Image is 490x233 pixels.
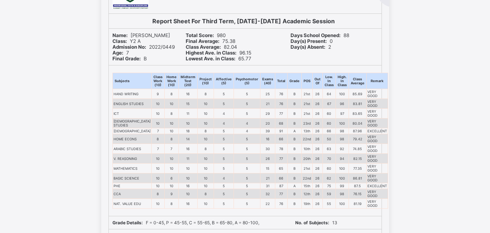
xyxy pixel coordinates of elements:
td: 14 [178,134,197,144]
td: 5 [214,89,234,99]
td: 5 [234,189,260,199]
td: 10 [178,164,197,173]
th: Out Of [312,73,322,89]
td: 5 [214,144,234,154]
td: ARABIC STUDIES [112,144,151,154]
td: 21 [260,173,275,183]
td: PHE [112,183,151,189]
b: Day(s) Present: [291,38,327,44]
td: 8 [197,189,214,199]
td: 82.15 [349,154,366,164]
b: Total Score: [186,32,214,38]
td: 7 [151,144,164,154]
th: Home Work (10) [164,73,178,89]
td: 21st [301,89,312,99]
td: 86.81 [349,173,366,183]
td: 10 [151,164,164,173]
td: 26 [312,134,322,144]
td: 5 [214,183,234,189]
td: 10 [197,118,214,128]
b: Grade Details: [112,220,143,225]
td: 67 [322,99,335,109]
td: 91 [275,128,287,134]
td: 5 [214,99,234,109]
td: EXCELLENT [366,183,388,189]
td: 20th [301,154,312,164]
td: 5 [234,199,260,209]
td: 10 [178,173,197,183]
td: B [287,109,301,118]
td: 55 [322,199,335,209]
td: 12th [301,189,312,199]
td: VERY GOOD [366,134,388,144]
td: 76 [275,199,287,209]
td: 10 [151,118,164,128]
td: VERY GOOD [366,199,388,209]
td: 97 [335,109,349,118]
td: 26 [260,154,275,164]
td: 87.96 [349,128,366,134]
td: 18 [178,128,197,134]
b: Highest Ave. in Class: [186,50,236,56]
td: NAT. VALUE EDU [112,199,151,209]
td: 10 [151,199,164,209]
td: EXCELLENT [366,128,388,134]
span: 2 [291,44,331,50]
td: 10 [164,99,178,109]
td: 10 [151,154,164,164]
span: 65.77 [186,56,251,61]
td: B [287,164,301,173]
td: 8 [151,189,164,199]
th: POS [301,73,312,89]
td: 10 [151,109,164,118]
b: Name: [112,32,128,38]
td: 19th [301,199,312,209]
td: 8 [197,89,214,99]
td: VERY GOOD [366,164,388,173]
td: 65 [275,164,287,173]
th: Project (10) [197,73,214,89]
td: 5 [234,154,260,164]
td: 26 [312,118,322,128]
td: A [287,183,301,189]
td: 5 [214,134,234,144]
td: 32 [260,189,275,199]
td: 30 [260,144,275,154]
td: B [287,199,301,209]
span: F = 0-45, P = 45-55, C = 55-65, B = 65-80, A = 80-100, [112,220,259,225]
td: B [287,89,301,99]
th: High. In Class [335,73,349,89]
td: 10 [197,99,214,109]
td: CCA [112,189,151,199]
td: V. REASONING [112,154,151,164]
td: 59 [322,189,335,199]
td: [DEMOGRAPHIC_DATA] [112,128,151,134]
td: 21st [301,99,312,109]
td: 16 [178,183,197,189]
span: 2022/0449 [112,44,175,50]
b: Day(s) Absent: [291,44,325,50]
td: 10 [197,199,214,209]
td: B [287,154,301,164]
td: 66 [275,173,287,183]
td: 20 [260,118,275,128]
td: 9 [164,189,178,199]
td: B [287,144,301,154]
td: 96 [335,99,349,109]
span: 88 [291,32,349,38]
td: 4 [214,173,234,183]
td: 11 [178,154,197,164]
td: 98 [335,128,349,134]
td: VERY GOOD [366,173,388,183]
td: 5 [214,189,234,199]
td: 15 [260,164,275,173]
td: [DEMOGRAPHIC_DATA] STUDIES [112,118,151,128]
td: 26 [312,199,322,209]
td: VERY GOOD [366,189,388,199]
td: VERY GOOD [366,89,388,99]
span: 980 [186,32,226,38]
span: 96.15 [186,50,251,56]
td: 26 [312,173,322,183]
b: Final Grade: [112,56,141,61]
b: Age: [112,50,123,56]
